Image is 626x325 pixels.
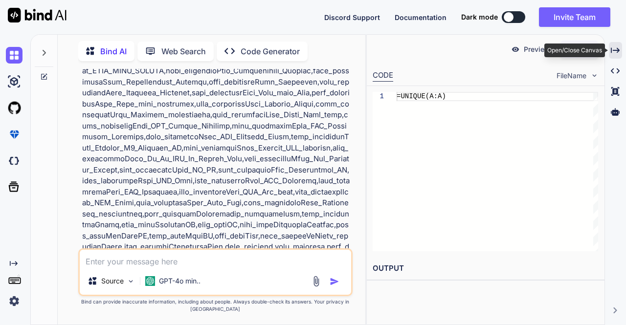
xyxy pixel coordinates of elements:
[590,71,599,80] img: chevron down
[395,12,447,22] button: Documentation
[8,8,67,22] img: Bind AI
[544,43,605,57] div: Open/Close Canvas
[6,100,22,116] img: githubLight
[159,276,201,286] p: GPT-4o min..
[324,13,380,22] span: Discord Support
[6,73,22,90] img: ai-studio
[6,152,22,169] img: darkCloudIdeIcon
[101,276,124,286] p: Source
[324,12,380,22] button: Discord Support
[397,92,446,100] span: =UNIQUE(A:A)
[6,47,22,64] img: chat
[461,12,498,22] span: Dark mode
[6,126,22,143] img: premium
[161,45,206,57] p: Web Search
[539,7,610,27] button: Invite Team
[373,92,384,101] div: 1
[367,257,604,280] h2: OUTPUT
[330,277,339,286] img: icon
[127,277,135,285] img: Pick Models
[145,276,155,286] img: GPT-4o mini
[557,71,586,81] span: FileName
[511,45,520,54] img: preview
[100,45,127,57] p: Bind AI
[373,70,393,82] div: CODE
[78,298,353,313] p: Bind can provide inaccurate information, including about people. Always double-check its answers....
[311,276,322,287] img: attachment
[524,44,550,54] p: Preview
[6,293,22,309] img: settings
[241,45,300,57] p: Code Generator
[395,13,447,22] span: Documentation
